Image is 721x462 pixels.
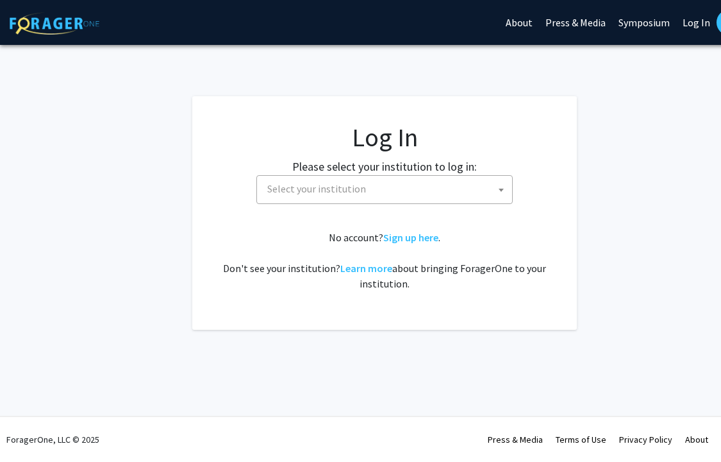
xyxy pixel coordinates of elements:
[267,182,366,195] span: Select your institution
[685,434,708,445] a: About
[6,417,99,462] div: ForagerOne, LLC © 2025
[256,175,513,204] span: Select your institution
[383,231,438,244] a: Sign up here
[292,158,477,175] label: Please select your institution to log in:
[218,230,551,291] div: No account? . Don't see your institution? about bringing ForagerOne to your institution.
[10,12,99,35] img: ForagerOne Logo
[340,262,392,275] a: Learn more about bringing ForagerOne to your institution
[218,122,551,153] h1: Log In
[556,434,606,445] a: Terms of Use
[488,434,543,445] a: Press & Media
[619,434,672,445] a: Privacy Policy
[262,176,512,202] span: Select your institution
